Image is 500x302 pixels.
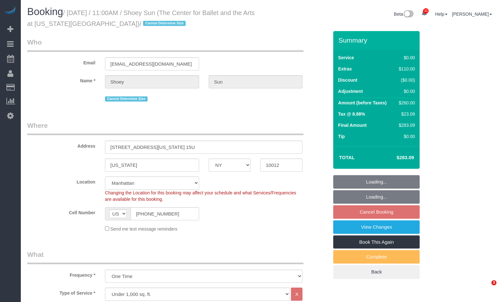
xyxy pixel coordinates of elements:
[338,111,365,117] label: Tax @ 8.88%
[260,159,302,172] input: Zip Code
[22,75,100,84] label: Name *
[209,75,303,88] input: Last Name
[396,77,415,83] div: ($0.00)
[22,207,100,216] label: Cell Number
[27,6,63,17] span: Booking
[333,220,420,234] a: View Changes
[143,21,186,26] span: Cannot Determine Size
[27,250,303,264] legend: What
[22,141,100,149] label: Address
[131,207,199,220] input: Cell Number
[403,10,414,19] img: New interface
[105,75,199,88] input: First Name
[110,226,177,232] span: Send me text message reminders
[333,235,420,249] a: Book This Again
[394,12,414,17] a: Beta
[396,66,415,72] div: $110.00
[22,57,100,66] label: Email
[377,155,414,160] h4: $283.09
[396,111,415,117] div: $23.09
[105,190,296,202] span: Changing the Location for this booking may affect your schedule and what Services/Frequencies are...
[418,6,431,20] a: 11
[396,54,415,61] div: $0.00
[27,37,303,52] legend: Who
[22,288,100,296] label: Type of Service *
[4,6,17,15] img: Automaid Logo
[491,280,496,285] span: 3
[22,176,100,185] label: Location
[396,100,415,106] div: $260.00
[27,121,303,135] legend: Where
[338,54,354,61] label: Service
[452,12,492,17] a: [PERSON_NAME]
[338,88,363,94] label: Adjustment
[27,9,255,27] small: / [DATE] / 11:00AM / Shoey Sun (The Center for Ballet and the Arts at [US_STATE][GEOGRAPHIC_DATA])
[338,66,352,72] label: Extras
[22,270,100,278] label: Frequency *
[396,122,415,128] div: $283.09
[105,96,148,102] span: Cannot Determine Size
[396,88,415,94] div: $0.00
[338,77,357,83] label: Discount
[338,37,416,44] h3: Summary
[338,133,345,140] label: Tip
[396,133,415,140] div: $0.00
[339,155,355,160] strong: Total
[338,100,386,106] label: Amount (before Taxes)
[333,265,420,279] a: Back
[478,280,494,296] iframe: Intercom live chat
[423,8,429,13] span: 11
[105,159,199,172] input: City
[338,122,367,128] label: Final Amount
[105,57,199,70] input: Email
[140,20,188,27] span: /
[435,12,448,17] a: Help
